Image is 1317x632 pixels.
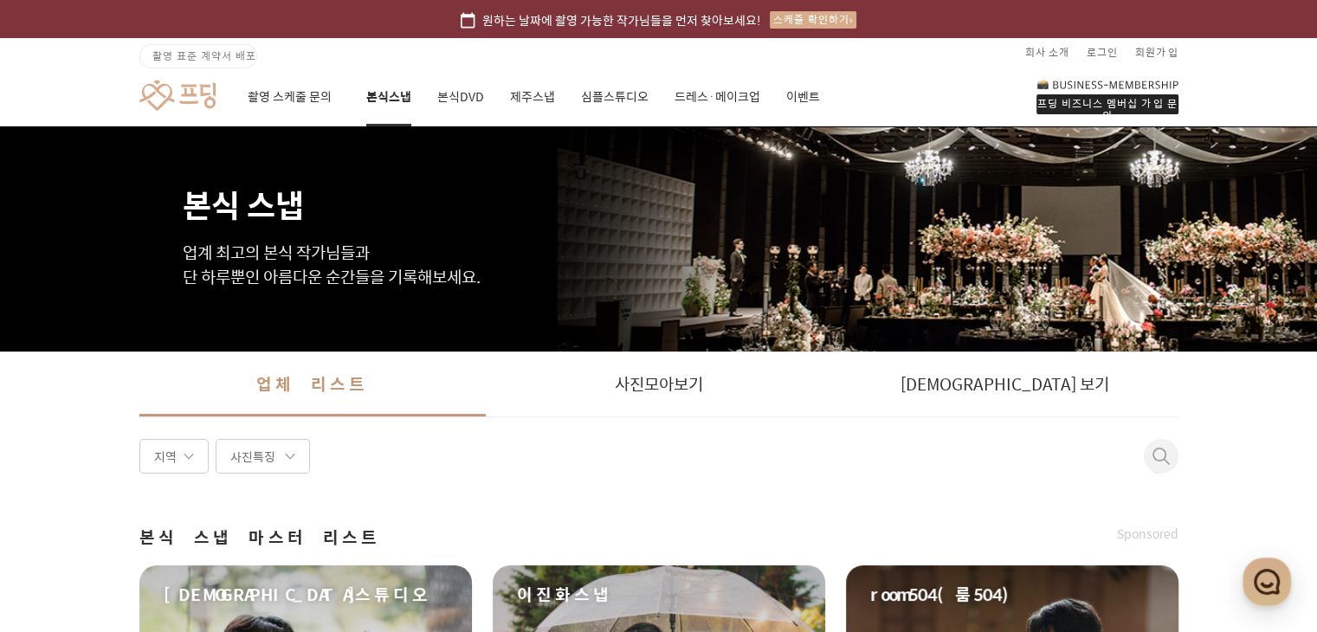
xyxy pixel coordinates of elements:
[158,510,179,524] span: 대화
[139,439,209,474] div: 지역
[216,439,310,474] div: 사진특징
[517,583,612,607] span: 이진화스냅
[183,241,1135,289] p: 업계 최고의 본식 작가님들과 단 하루뿐인 아름다운 순간들을 기록해보세요.
[1036,78,1178,114] a: 프딩 비즈니스 멤버십 가입 문의
[1135,38,1178,66] a: 회원가입
[139,526,380,550] span: 본식 스냅 마스터 리스트
[183,126,1135,220] h1: 본식 스냅
[164,583,431,607] span: [DEMOGRAPHIC_DATA]스튜디오
[114,483,223,526] a: 대화
[832,351,1178,416] a: [DEMOGRAPHIC_DATA] 보기
[770,11,856,29] div: 스케줄 확인하기
[139,44,257,68] a: 촬영 표준 계약서 배포
[482,10,761,29] span: 원하는 날짜에 촬영 가능한 작가님들을 먼저 찾아보세요!
[510,68,555,126] a: 제주스냅
[5,483,114,526] a: 홈
[139,351,486,416] a: 업체 리스트
[152,48,256,63] span: 촬영 표준 계약서 배포
[870,583,1020,607] span: room504(룸504)
[366,68,411,126] a: 본식스냅
[675,68,760,126] a: 드레스·메이크업
[1087,38,1118,66] a: 로그인
[55,509,65,523] span: 홈
[437,68,484,126] a: 본식DVD
[268,509,288,523] span: 설정
[581,68,649,126] a: 심플스튜디오
[248,68,340,126] a: 촬영 스케줄 문의
[1117,526,1178,543] span: Sponsored
[1025,38,1069,66] a: 회사 소개
[223,483,332,526] a: 설정
[786,68,820,126] a: 이벤트
[486,351,832,416] a: 사진모아보기
[1036,94,1178,114] div: 프딩 비즈니스 멤버십 가입 문의
[1144,448,1165,482] button: 취소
